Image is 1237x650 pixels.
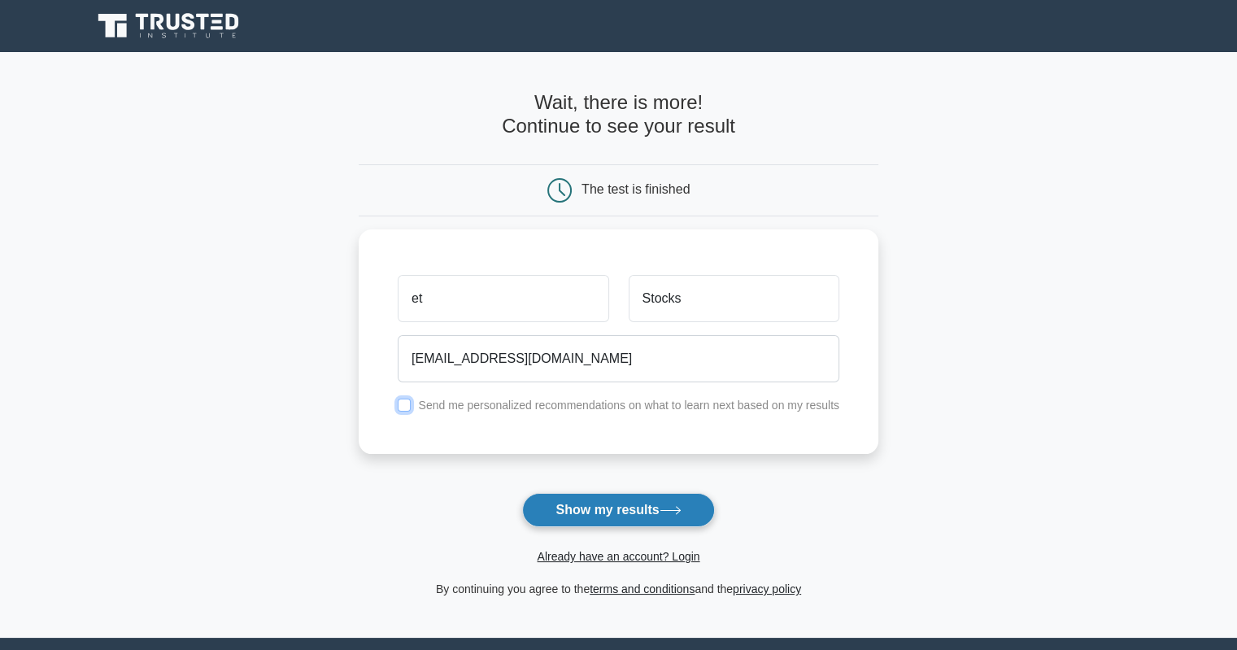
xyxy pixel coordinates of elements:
[359,91,878,138] h4: Wait, there is more! Continue to see your result
[418,399,839,412] label: Send me personalized recommendations on what to learn next based on my results
[581,182,690,196] div: The test is finished
[733,582,801,595] a: privacy policy
[629,275,839,322] input: Last name
[398,275,608,322] input: First name
[522,493,714,527] button: Show my results
[398,335,839,382] input: Email
[537,550,699,563] a: Already have an account? Login
[349,579,888,599] div: By continuing you agree to the and the
[590,582,695,595] a: terms and conditions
